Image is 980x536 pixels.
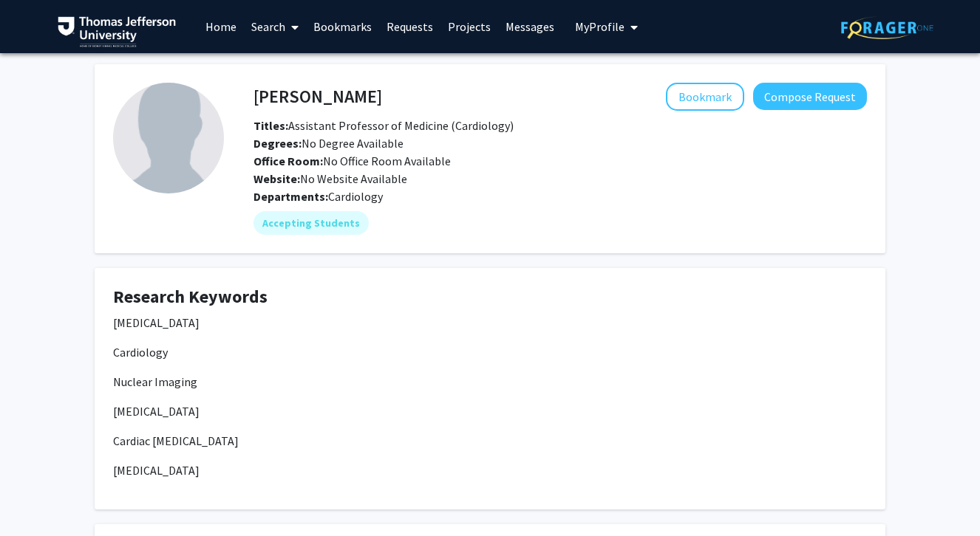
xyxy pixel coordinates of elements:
button: Add Meghan Nahass to Bookmarks [666,83,744,111]
img: Profile Picture [113,83,224,193]
p: Nuclear Imaging [113,373,867,391]
iframe: Chat [11,470,63,525]
a: Requests [379,1,440,52]
span: My Profile [575,19,625,34]
p: [MEDICAL_DATA] [113,402,867,420]
span: No Degree Available [253,136,404,151]
button: Compose Request to Meghan Nahass [753,83,867,110]
b: Degrees: [253,136,302,151]
span: No Office Room Available [253,154,451,168]
mat-chip: Accepting Students [253,211,369,235]
img: ForagerOne Logo [841,16,933,39]
b: Website: [253,171,300,186]
a: Home [198,1,244,52]
h4: [PERSON_NAME] [253,83,382,110]
b: Titles: [253,118,288,133]
span: Assistant Professor of Medicine (Cardiology) [253,118,514,133]
a: Search [244,1,306,52]
p: Cardiac [MEDICAL_DATA] [113,432,867,450]
a: Messages [498,1,562,52]
p: Cardiology [113,343,867,361]
span: Cardiology [328,189,383,204]
p: [MEDICAL_DATA] [113,461,867,479]
h4: Research Keywords [113,286,867,308]
img: Thomas Jefferson University Logo [58,16,176,47]
a: Projects [440,1,498,52]
a: Bookmarks [306,1,379,52]
b: Office Room: [253,154,323,168]
span: No Website Available [253,171,407,186]
p: [MEDICAL_DATA] [113,314,867,331]
b: Departments: [253,189,328,204]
